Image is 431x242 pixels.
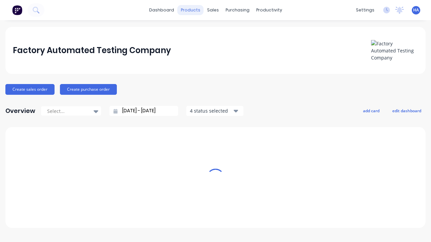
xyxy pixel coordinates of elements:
[13,44,171,57] div: Factory Automated Testing Company
[413,7,419,13] span: HA
[177,5,204,15] div: products
[60,84,117,95] button: Create purchase order
[222,5,253,15] div: purchasing
[359,106,384,115] button: add card
[253,5,286,15] div: productivity
[186,106,243,116] button: 4 status selected
[146,5,177,15] a: dashboard
[5,104,35,118] div: Overview
[353,5,378,15] div: settings
[371,40,418,61] img: Factory Automated Testing Company
[12,5,22,15] img: Factory
[204,5,222,15] div: sales
[5,84,55,95] button: Create sales order
[190,107,232,114] div: 4 status selected
[388,106,426,115] button: edit dashboard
